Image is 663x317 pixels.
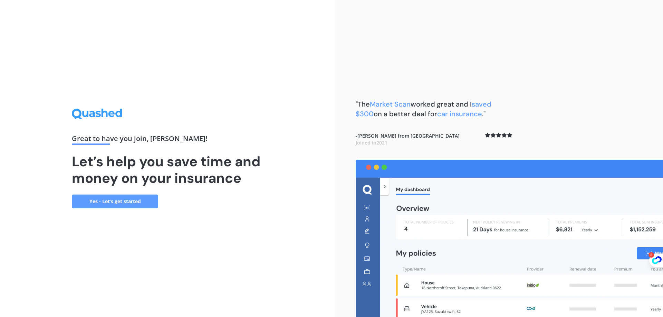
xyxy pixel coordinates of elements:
span: saved $300 [356,100,491,118]
b: - [PERSON_NAME] from [GEOGRAPHIC_DATA] [356,132,460,146]
b: "The worked great and I on a better deal for ." [356,100,491,118]
span: Market Scan [370,100,411,109]
a: Yes - Let’s get started [72,195,158,208]
img: dashboard.webp [356,160,663,317]
div: Great to have you join , [PERSON_NAME] ! [72,135,263,145]
span: Joined in 2021 [356,139,387,146]
h1: Let’s help you save time and money on your insurance [72,153,263,186]
span: car insurance [437,109,482,118]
